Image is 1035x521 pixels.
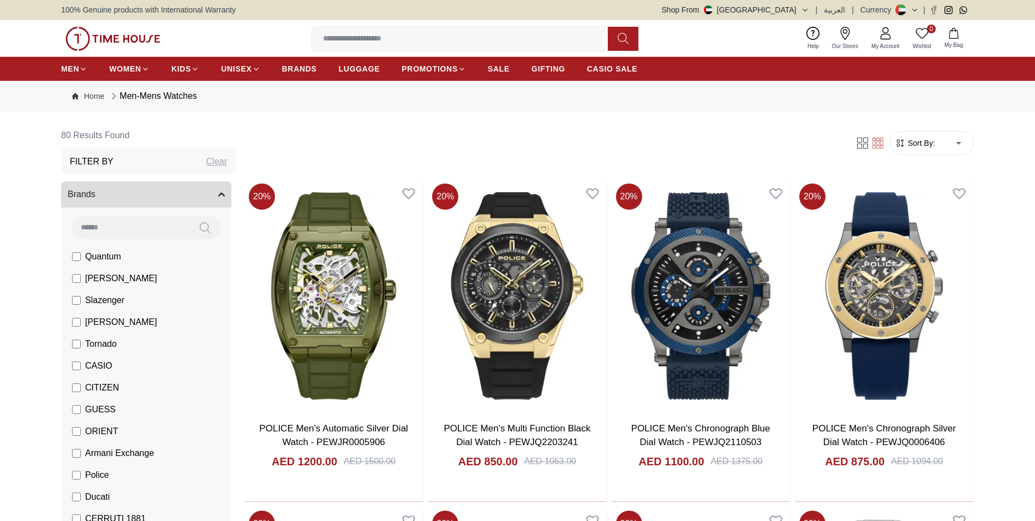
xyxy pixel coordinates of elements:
[72,91,104,102] a: Home
[402,63,458,74] span: PROMOTIONS
[867,42,904,50] span: My Account
[488,59,510,79] a: SALE
[85,316,157,329] span: [PERSON_NAME]
[638,454,704,469] h4: AED 1100.00
[587,59,638,79] a: CASIO SALE
[61,122,236,149] h6: 80 Results Found
[524,455,576,468] div: AED 1063.00
[612,179,790,413] img: POLICE Men's Chronograph Blue Dial Watch - PEWJQ2110503
[72,362,81,370] input: CASIO
[906,25,938,52] a: 0Wishlist
[85,490,110,504] span: Ducati
[662,4,809,15] button: Shop From[GEOGRAPHIC_DATA]
[72,340,81,348] input: Tornado
[895,138,935,149] button: Sort By:
[927,25,936,33] span: 0
[85,469,109,482] span: Police
[432,183,458,210] span: 20 %
[109,63,141,74] span: WOMEN
[72,296,81,305] input: Slazenger
[906,138,935,149] span: Sort By:
[72,493,81,501] input: Ducati
[85,272,157,285] span: [PERSON_NAME]
[795,179,973,413] img: POLICE Men's Chronograph Silver Dial Watch - PEWJQ0006406
[458,454,518,469] h4: AED 850.00
[860,4,896,15] div: Currency
[531,63,565,74] span: GIFTING
[402,59,466,79] a: PROMOTIONS
[531,59,565,79] a: GIFTING
[272,454,337,469] h4: AED 1200.00
[825,25,865,52] a: Our Stores
[428,179,606,413] img: POLICE Men's Multi Function Black Dial Watch - PEWJQ2203241
[824,4,845,15] button: العربية
[85,250,121,263] span: Quantum
[282,63,317,74] span: BRANDS
[344,455,396,468] div: AED 1500.00
[711,455,763,468] div: AED 1375.00
[221,59,260,79] a: UNISEX
[852,4,854,15] span: |
[282,59,317,79] a: BRANDS
[959,6,967,14] a: Whatsapp
[85,447,154,460] span: Armani Exchange
[488,63,510,74] span: SALE
[61,63,79,74] span: MEN
[891,455,943,468] div: AED 1094.00
[85,359,112,372] span: CASIO
[616,183,642,210] span: 20 %
[85,381,119,394] span: CITIZEN
[72,427,81,436] input: ORIENT
[930,6,938,14] a: Facebook
[940,41,967,49] span: My Bag
[801,25,825,52] a: Help
[339,63,380,74] span: LUGGAGE
[803,42,823,50] span: Help
[259,423,408,448] a: POLICE Men's Automatic Silver Dial Watch - PEWJR0005906
[923,4,925,15] span: |
[72,471,81,479] input: Police
[825,454,884,469] h4: AED 875.00
[587,63,638,74] span: CASIO SALE
[85,294,124,307] span: Slazenger
[61,4,236,15] span: 100% Genuine products with International Warranty
[244,179,423,413] img: POLICE Men's Automatic Silver Dial Watch - PEWJR0005906
[171,59,199,79] a: KIDS
[85,338,117,351] span: Tornado
[799,183,825,210] span: 20 %
[85,425,118,438] span: ORIENT
[444,423,591,448] a: POLICE Men's Multi Function Black Dial Watch - PEWJQ2203241
[72,274,81,283] input: [PERSON_NAME]
[109,59,149,79] a: WOMEN
[72,252,81,261] input: Quantum
[631,423,770,448] a: POLICE Men's Chronograph Blue Dial Watch - PEWJQ2110503
[704,5,713,14] img: United Arab Emirates
[72,405,81,414] input: GUESS
[61,181,231,208] button: Brands
[206,155,227,168] div: Clear
[61,81,974,111] nav: Breadcrumb
[72,383,81,392] input: CITIZEN
[70,155,113,168] h3: Filter By
[65,27,160,51] img: ...
[249,183,275,210] span: 20 %
[72,449,81,458] input: Armani Exchange
[816,4,818,15] span: |
[109,90,197,103] div: Men-Mens Watches
[72,318,81,327] input: [PERSON_NAME]
[828,42,863,50] span: Our Stores
[61,59,87,79] a: MEN
[339,59,380,79] a: LUGGAGE
[908,42,936,50] span: Wishlist
[85,403,116,416] span: GUESS
[812,423,956,448] a: POLICE Men's Chronograph Silver Dial Watch - PEWJQ0006406
[171,63,191,74] span: KIDS
[68,188,95,201] span: Brands
[221,63,252,74] span: UNISEX
[944,6,953,14] a: Instagram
